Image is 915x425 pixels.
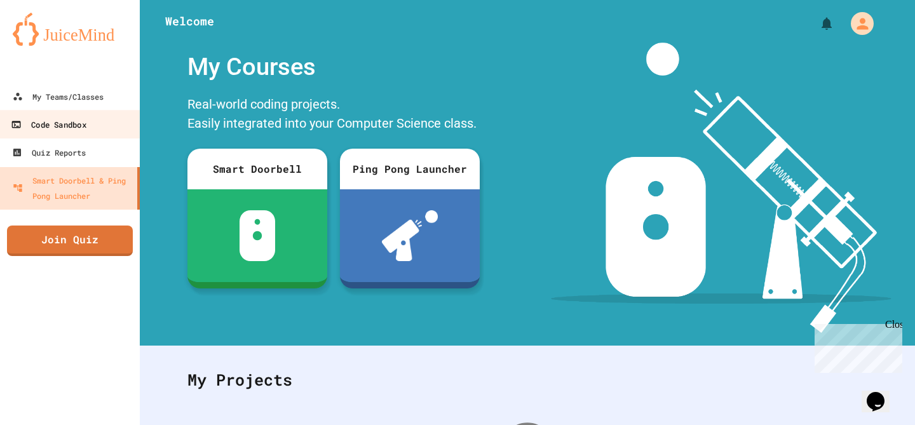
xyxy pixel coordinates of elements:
iframe: chat widget [862,374,902,412]
div: Code Sandbox [11,117,86,133]
div: My Account [837,9,877,38]
img: banner-image-my-projects.png [551,43,891,333]
img: sdb-white.svg [240,210,276,261]
a: Join Quiz [7,226,133,256]
div: My Notifications [796,13,837,34]
div: Smart Doorbell [187,149,327,189]
div: Ping Pong Launcher [340,149,480,189]
div: Chat with us now!Close [5,5,88,81]
div: My Courses [181,43,486,91]
div: Smart Doorbell & Ping Pong Launcher [13,173,132,203]
img: ppl-with-ball.png [382,210,438,261]
div: My Teams/Classes [13,89,104,104]
img: logo-orange.svg [13,13,127,46]
iframe: chat widget [810,319,902,373]
div: Quiz Reports [12,145,86,160]
div: My Projects [175,355,880,405]
div: Real-world coding projects. Easily integrated into your Computer Science class. [181,91,486,139]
